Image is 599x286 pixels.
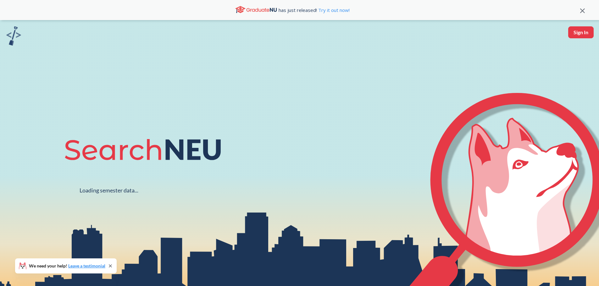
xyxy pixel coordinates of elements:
[568,26,594,38] button: Sign In
[6,26,21,47] a: sandbox logo
[80,187,138,194] div: Loading semester data...
[6,26,21,46] img: sandbox logo
[29,264,105,268] span: We need your help!
[279,7,350,13] span: has just released!
[317,7,350,13] a: Try it out now!
[68,263,105,268] a: Leave a testimonial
